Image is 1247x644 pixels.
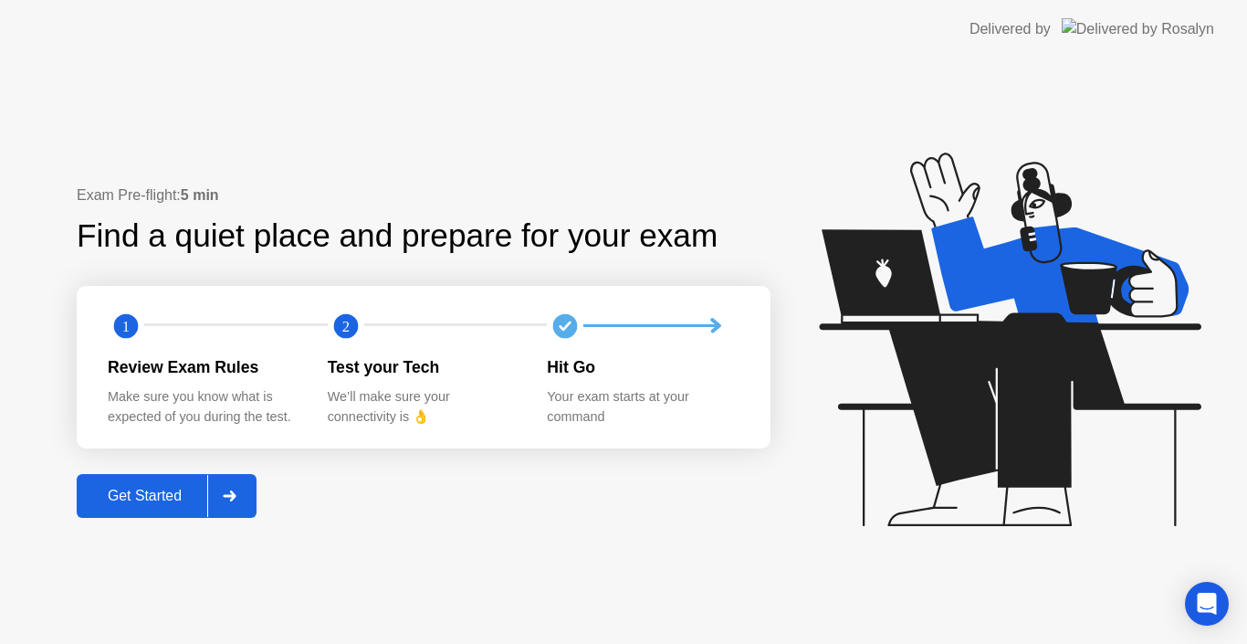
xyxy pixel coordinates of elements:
[1185,582,1229,626] div: Open Intercom Messenger
[77,185,770,206] div: Exam Pre-flight:
[969,18,1051,40] div: Delivered by
[77,212,720,260] div: Find a quiet place and prepare for your exam
[328,355,519,379] div: Test your Tech
[82,488,207,504] div: Get Started
[108,387,299,427] div: Make sure you know what is expected of you during the test.
[547,355,738,379] div: Hit Go
[122,317,130,334] text: 1
[181,187,219,203] b: 5 min
[342,317,350,334] text: 2
[547,387,738,427] div: Your exam starts at your command
[328,387,519,427] div: We’ll make sure your connectivity is 👌
[77,474,257,518] button: Get Started
[1062,18,1214,39] img: Delivered by Rosalyn
[108,355,299,379] div: Review Exam Rules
